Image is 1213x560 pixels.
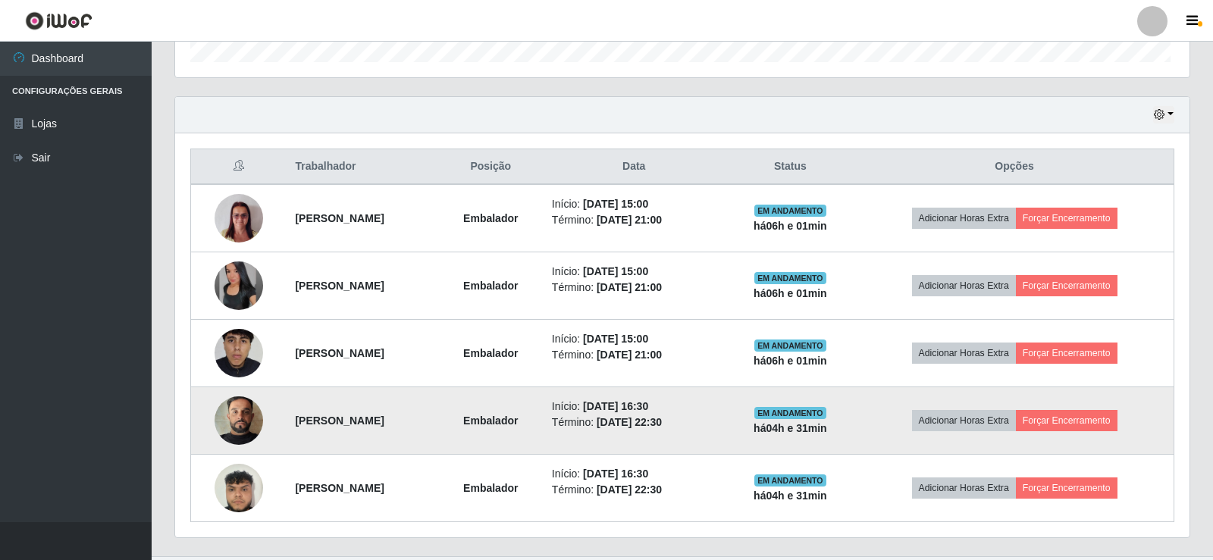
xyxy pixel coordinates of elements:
[552,331,716,347] li: Início:
[215,261,263,310] img: 1750472737511.jpeg
[552,196,716,212] li: Início:
[1016,275,1117,296] button: Forçar Encerramento
[855,149,1174,185] th: Opções
[754,287,827,299] strong: há 06 h e 01 min
[215,377,263,464] img: 1732360371404.jpeg
[726,149,855,185] th: Status
[583,400,648,412] time: [DATE] 16:30
[552,280,716,296] li: Término:
[754,490,827,502] strong: há 04 h e 31 min
[215,299,263,407] img: 1733491183363.jpeg
[543,149,726,185] th: Data
[215,455,263,520] img: 1731039194690.jpeg
[552,264,716,280] li: Início:
[597,281,662,293] time: [DATE] 21:00
[552,482,716,498] li: Término:
[552,212,716,228] li: Término:
[1016,477,1117,499] button: Forçar Encerramento
[754,407,826,419] span: EM ANDAMENTO
[439,149,543,185] th: Posição
[463,280,518,292] strong: Embalador
[583,333,648,345] time: [DATE] 15:00
[754,220,827,232] strong: há 06 h e 01 min
[912,477,1016,499] button: Adicionar Horas Extra
[912,275,1016,296] button: Adicionar Horas Extra
[463,415,518,427] strong: Embalador
[552,415,716,430] li: Término:
[295,347,384,359] strong: [PERSON_NAME]
[597,483,662,496] time: [DATE] 22:30
[286,149,438,185] th: Trabalhador
[583,265,648,277] time: [DATE] 15:00
[597,416,662,428] time: [DATE] 22:30
[583,468,648,480] time: [DATE] 16:30
[754,422,827,434] strong: há 04 h e 31 min
[463,347,518,359] strong: Embalador
[597,214,662,226] time: [DATE] 21:00
[583,198,648,210] time: [DATE] 15:00
[295,280,384,292] strong: [PERSON_NAME]
[295,482,384,494] strong: [PERSON_NAME]
[754,474,826,486] span: EM ANDAMENTO
[215,186,263,251] img: 1704290796442.jpeg
[463,212,518,224] strong: Embalador
[754,205,826,217] span: EM ANDAMENTO
[463,482,518,494] strong: Embalador
[295,212,384,224] strong: [PERSON_NAME]
[552,347,716,363] li: Término:
[1016,343,1117,364] button: Forçar Encerramento
[1016,208,1117,229] button: Forçar Encerramento
[754,355,827,367] strong: há 06 h e 01 min
[912,208,1016,229] button: Adicionar Horas Extra
[1016,410,1117,431] button: Forçar Encerramento
[25,11,92,30] img: CoreUI Logo
[552,399,716,415] li: Início:
[754,339,826,352] span: EM ANDAMENTO
[754,272,826,284] span: EM ANDAMENTO
[912,410,1016,431] button: Adicionar Horas Extra
[295,415,384,427] strong: [PERSON_NAME]
[912,343,1016,364] button: Adicionar Horas Extra
[597,349,662,361] time: [DATE] 21:00
[552,466,716,482] li: Início:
